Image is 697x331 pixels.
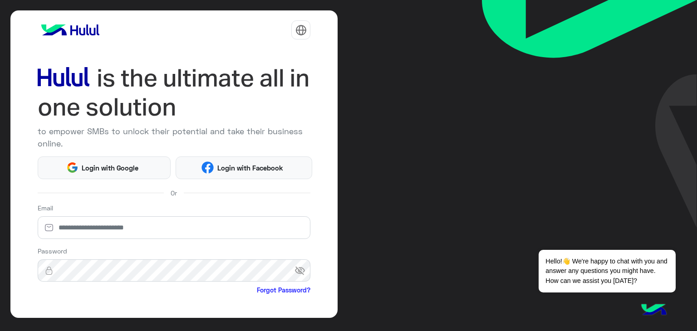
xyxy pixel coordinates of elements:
[38,266,60,275] img: lock
[295,263,311,279] span: visibility_off
[38,125,311,150] p: to empower SMBs to unlock their potential and take their business online.
[295,24,307,36] img: tab
[257,285,310,295] a: Forgot Password?
[638,295,670,326] img: hulul-logo.png
[38,223,60,232] img: email
[176,156,312,179] button: Login with Facebook
[38,21,103,39] img: logo
[38,156,171,179] button: Login with Google
[171,188,177,198] span: Or
[66,161,79,174] img: Google
[214,163,286,173] span: Login with Facebook
[201,161,214,174] img: Facebook
[79,163,142,173] span: Login with Google
[539,250,675,292] span: Hello!👋 We're happy to chat with you and answer any questions you might have. How can we assist y...
[38,246,67,256] label: Password
[38,63,311,122] img: hululLoginTitle_EN.svg
[38,203,53,213] label: Email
